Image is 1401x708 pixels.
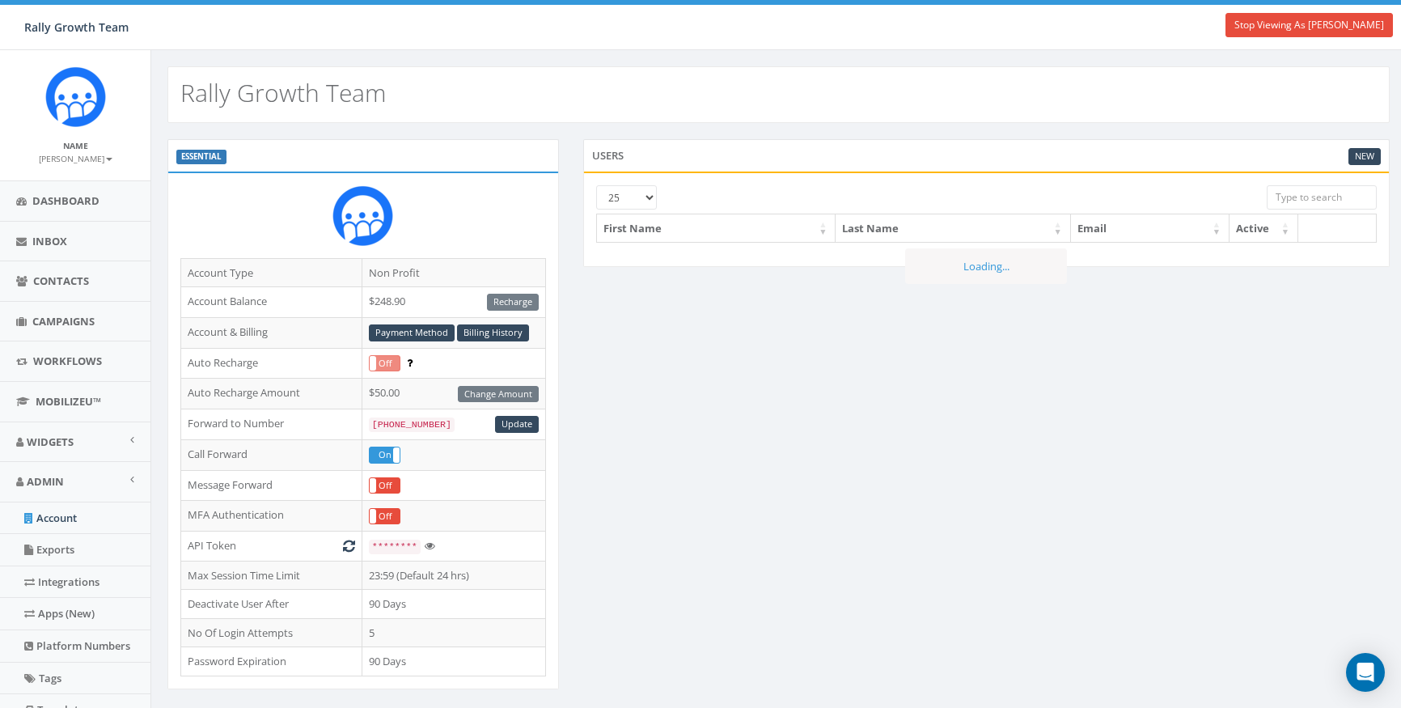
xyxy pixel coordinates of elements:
td: $248.90 [362,287,545,318]
th: Active [1230,214,1298,243]
td: Non Profit [362,258,545,287]
a: New [1348,148,1381,165]
h2: Rally Growth Team [180,79,387,106]
label: On [370,447,400,462]
div: Loading... [905,248,1067,285]
a: Billing History [457,324,529,341]
img: Icon_1.png [332,185,393,246]
a: Stop Viewing As [PERSON_NAME] [1225,13,1393,37]
i: Generate New Token [343,541,355,551]
small: [PERSON_NAME] [39,153,112,164]
div: OnOff [369,508,401,524]
input: Type to search [1267,185,1377,210]
td: Password Expiration [181,647,362,676]
td: API Token [181,531,362,561]
td: Account & Billing [181,317,362,348]
div: Open Intercom Messenger [1346,653,1385,692]
span: Contacts [33,273,89,288]
span: Widgets [27,435,74,449]
img: Icon_1.png [45,66,106,127]
a: [PERSON_NAME] [39,151,112,165]
div: OnOff [369,447,401,463]
td: Max Session Time Limit [181,561,362,590]
span: Inbox [32,234,67,248]
div: OnOff [369,355,401,371]
span: Admin [27,474,64,489]
a: Update [495,416,539,433]
td: 23:59 (Default 24 hrs) [362,561,545,590]
td: 5 [362,618,545,647]
label: Off [370,478,400,493]
td: Auto Recharge Amount [181,379,362,409]
div: Users [583,139,1390,172]
td: MFA Authentication [181,501,362,532]
span: Workflows [33,354,102,368]
small: Name [63,140,88,151]
span: MobilizeU™ [36,394,101,409]
td: Account Type [181,258,362,287]
span: Enable to prevent campaign failure. [407,355,413,370]
th: Last Name [836,214,1070,243]
td: $50.00 [362,379,545,409]
label: Off [370,509,400,524]
td: Message Forward [181,470,362,501]
th: Email [1071,214,1230,243]
td: Deactivate User After [181,590,362,619]
span: Rally Growth Team [24,19,129,35]
td: Account Balance [181,287,362,318]
td: Auto Recharge [181,348,362,379]
td: No Of Login Attempts [181,618,362,647]
th: First Name [597,214,836,243]
span: Dashboard [32,193,99,208]
a: Payment Method [369,324,455,341]
label: Off [370,356,400,371]
td: 90 Days [362,590,545,619]
code: [PHONE_NUMBER] [369,418,455,432]
td: Call Forward [181,439,362,470]
td: 90 Days [362,647,545,676]
label: ESSENTIAL [176,150,226,164]
span: Campaigns [32,314,95,329]
td: Forward to Number [181,409,362,440]
div: OnOff [369,477,401,494]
